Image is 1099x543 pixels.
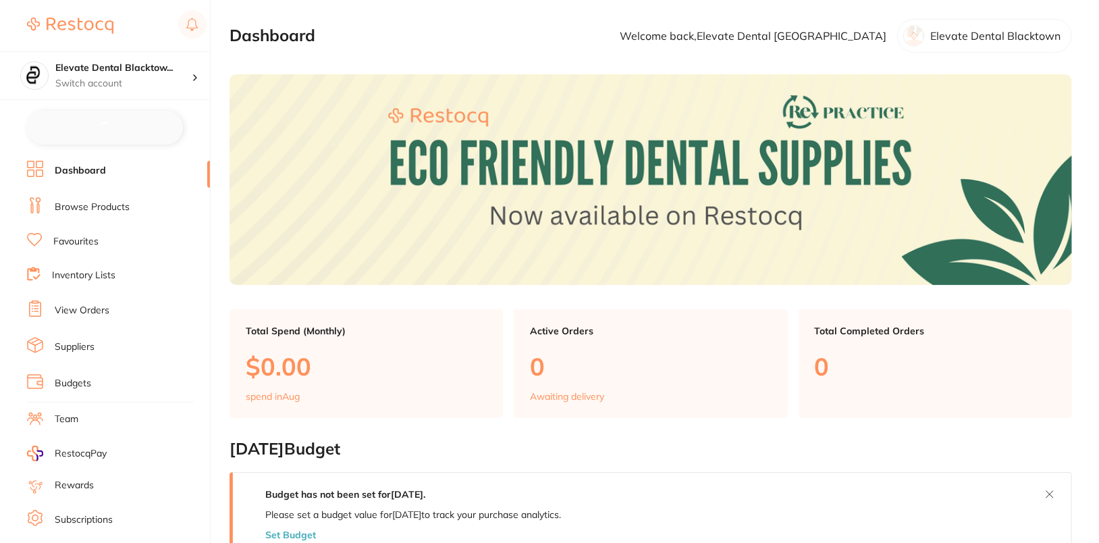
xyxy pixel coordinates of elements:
a: Subscriptions [55,513,113,527]
img: Restocq Logo [27,18,113,34]
p: Elevate Dental Blacktown [930,30,1061,42]
p: Welcome back, Elevate Dental [GEOGRAPHIC_DATA] [620,30,886,42]
a: Total Completed Orders0 [799,309,1072,419]
a: Team [55,413,78,426]
img: Elevate Dental Blacktown [21,62,48,89]
img: RestocqPay [27,446,43,461]
strong: Budget has not been set for [DATE] . [265,488,425,500]
p: Total Spend (Monthly) [246,326,487,336]
p: 0 [530,353,771,380]
h2: Dashboard [230,26,315,45]
a: Rewards [55,479,94,492]
a: View Orders [55,304,109,317]
img: Dashboard [230,74,1072,285]
a: Browse Products [55,201,130,214]
a: Active Orders0Awaiting delivery [514,309,787,419]
h4: Elevate Dental Blacktown [55,61,192,75]
a: Favourites [53,235,99,249]
a: Total Spend (Monthly)$0.00spend inAug [230,309,503,419]
a: Inventory Lists [52,269,115,282]
p: Awaiting delivery [530,391,604,402]
p: Switch account [55,77,192,90]
a: Dashboard [55,164,106,178]
p: spend in Aug [246,391,300,402]
h2: [DATE] Budget [230,440,1072,459]
p: $0.00 [246,353,487,380]
a: Restocq Logo [27,10,113,41]
a: RestocqPay [27,446,107,461]
p: Please set a budget value for [DATE] to track your purchase analytics. [265,509,561,520]
p: 0 [815,353,1056,380]
p: Active Orders [530,326,771,336]
a: Suppliers [55,340,95,354]
p: Total Completed Orders [815,326,1056,336]
span: RestocqPay [55,447,107,461]
a: Budgets [55,377,91,390]
button: Set Budget [265,529,316,540]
